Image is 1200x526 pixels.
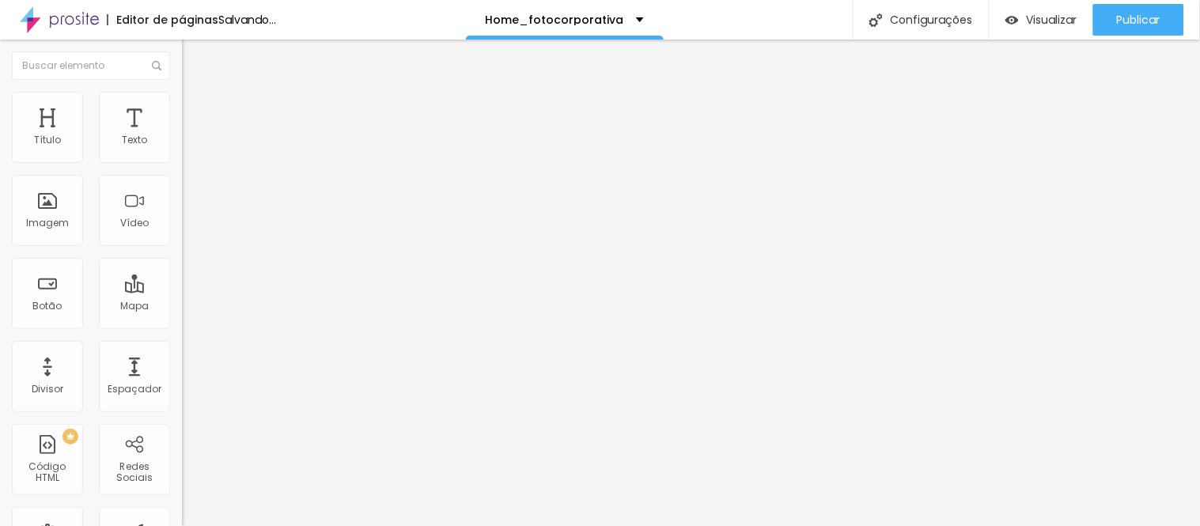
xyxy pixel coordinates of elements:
[32,384,63,395] div: Divisor
[12,51,170,80] input: Buscar elemento
[107,14,218,25] div: Editor de páginas
[108,384,161,395] div: Espaçador
[103,461,165,484] div: Redes Sociais
[1117,13,1160,26] span: Publicar
[26,218,69,229] div: Imagem
[122,134,147,146] div: Texto
[120,301,149,312] div: Mapa
[1005,13,1019,27] img: view-1.svg
[1093,4,1184,36] button: Publicar
[120,218,149,229] div: Vídeo
[16,461,78,484] div: Código HTML
[182,40,1200,526] iframe: Editor
[1027,13,1077,26] span: Visualizar
[34,134,61,146] div: Título
[869,13,883,27] img: Icone
[33,301,62,312] div: Botão
[218,14,276,25] div: Salvando...
[152,61,161,70] img: Icone
[990,4,1093,36] button: Visualizar
[486,14,624,25] p: Home_fotocorporativa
